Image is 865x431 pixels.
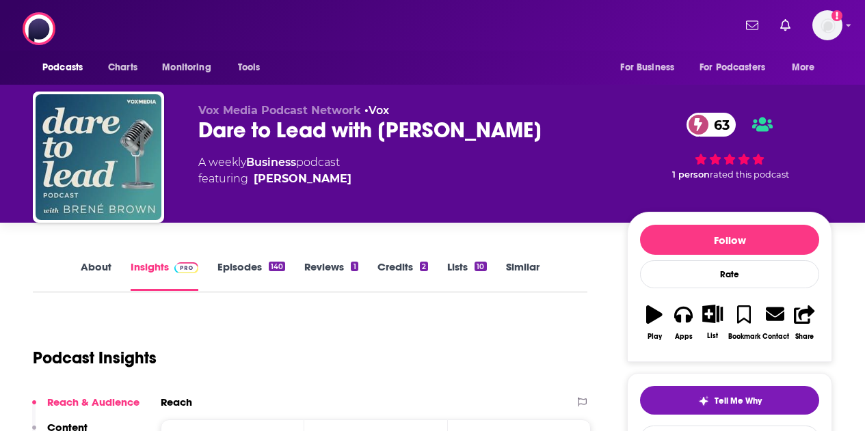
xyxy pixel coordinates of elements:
[475,262,486,271] div: 10
[254,171,351,187] a: [PERSON_NAME]
[42,58,83,77] span: Podcasts
[790,296,819,349] button: Share
[775,14,796,37] a: Show notifications dropdown
[627,104,832,189] div: 63 1 personrated this podcast
[108,58,137,77] span: Charts
[715,395,762,406] span: Tell Me Why
[23,12,55,45] img: Podchaser - Follow, Share and Rate Podcasts
[364,104,389,117] span: •
[700,113,736,137] span: 63
[33,348,157,368] h1: Podcast Insights
[687,113,736,137] a: 63
[669,296,699,349] button: Apps
[648,333,662,341] div: Play
[698,296,728,348] button: List
[174,262,198,273] img: Podchaser Pro
[33,55,101,81] button: open menu
[198,104,361,117] span: Vox Media Podcast Network
[640,386,819,415] button: tell me why sparkleTell Me Why
[369,104,389,117] a: Vox
[831,10,842,21] svg: Add a profile image
[741,14,764,37] a: Show notifications dropdown
[707,332,718,340] div: List
[812,10,842,40] img: User Profile
[691,55,785,81] button: open menu
[228,55,277,81] button: open menu
[640,260,819,288] div: Rate
[611,55,691,81] button: open menu
[131,260,198,291] a: InsightsPodchaser Pro
[377,260,428,291] a: Credits2
[217,260,285,291] a: Episodes140
[47,395,139,408] p: Reach & Audience
[238,58,260,77] span: Tools
[698,395,709,406] img: tell me why sparkle
[640,225,819,255] button: Follow
[640,296,669,349] button: Play
[672,169,710,180] span: 1 person
[700,58,765,77] span: For Podcasters
[620,58,674,77] span: For Business
[162,58,211,77] span: Monitoring
[506,260,540,291] a: Similar
[36,94,161,220] img: Dare to Lead with Brené Brown
[351,262,358,271] div: 1
[246,156,296,169] a: Business
[81,260,111,291] a: About
[99,55,146,81] a: Charts
[304,260,358,291] a: Reviews1
[198,154,351,187] div: A weekly podcast
[269,262,285,271] div: 140
[152,55,228,81] button: open menu
[32,395,139,421] button: Reach & Audience
[728,296,761,349] button: Bookmark
[675,333,693,341] div: Apps
[710,169,789,180] span: rated this podcast
[198,171,351,187] span: featuring
[795,333,814,341] div: Share
[447,260,486,291] a: Lists10
[420,262,428,271] div: 2
[762,332,789,341] div: Contact
[161,395,192,408] h2: Reach
[782,55,832,81] button: open menu
[23,12,55,38] a: Podchaser - Follow, Share and Rate Podcasts
[812,10,842,40] a: Logged in as gmalloy
[792,58,815,77] span: More
[761,296,790,349] a: Contact
[728,333,760,341] div: Bookmark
